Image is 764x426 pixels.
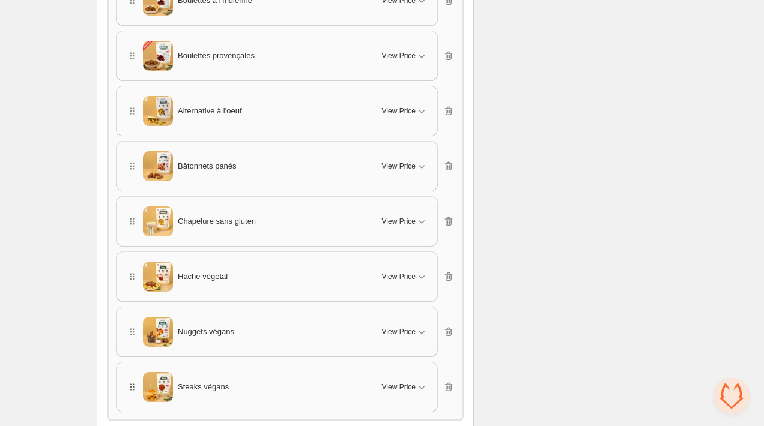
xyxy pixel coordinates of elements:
[382,327,416,337] span: View Price
[382,161,416,171] span: View Price
[375,157,435,176] button: View Price
[375,322,435,341] button: View Price
[375,46,435,65] button: View Price
[382,106,416,116] span: View Price
[382,217,416,226] span: View Price
[382,272,416,281] span: View Price
[375,212,435,231] button: View Price
[178,105,242,117] span: Alternative à l'oeuf
[178,271,228,283] span: Haché végétal
[178,50,255,62] span: Boulettes provençales
[375,101,435,121] button: View Price
[143,96,173,126] img: Alternative à l'oeuf
[143,206,173,236] img: Chapelure sans gluten
[375,267,435,286] button: View Price
[178,326,234,338] span: Nuggets végans
[178,381,229,393] span: Steaks végans
[178,215,256,227] span: Chapelure sans gluten
[143,41,173,71] img: Boulettes provençales
[375,377,435,397] button: View Price
[143,151,173,181] img: Bâtonnets panés
[143,317,173,347] img: Nuggets végans
[143,372,173,402] img: Steaks végans
[382,51,416,61] span: View Price
[714,378,750,414] div: Ouvrir le chat
[178,160,237,172] span: Bâtonnets panés
[143,262,173,292] img: Haché végétal
[382,382,416,392] span: View Price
